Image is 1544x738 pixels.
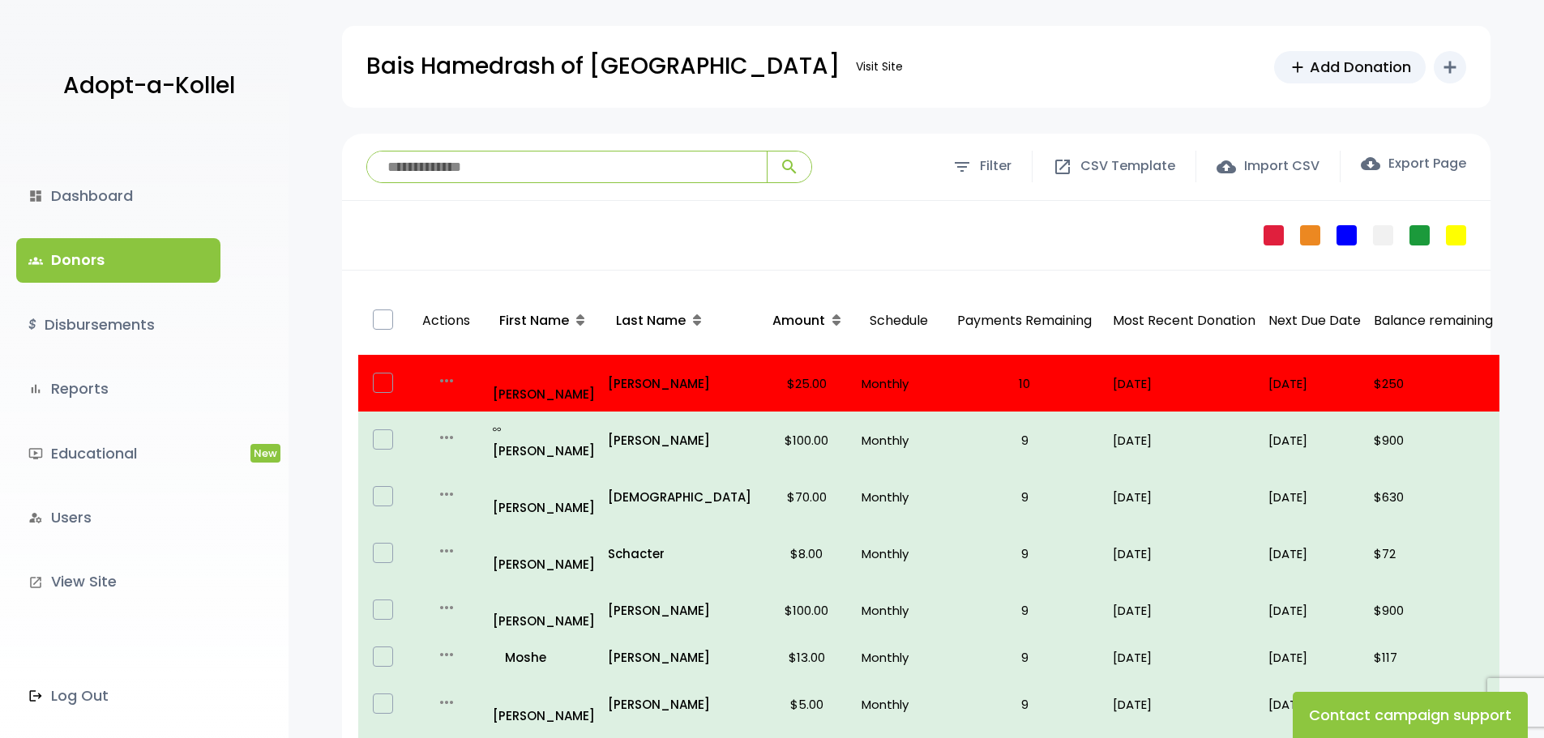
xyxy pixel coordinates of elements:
p: $25.00 [764,373,849,395]
p: [PERSON_NAME] [493,475,595,518]
p: 9 [949,543,1100,565]
i: more_horiz [437,541,456,561]
i: launch [28,575,43,590]
a: [DEMOGRAPHIC_DATA] [608,486,751,508]
i: ondemand_video [28,446,43,461]
p: $900 [1374,599,1493,621]
i: more_horiz [437,645,456,664]
label: Export Page [1361,154,1466,173]
i: manage_accounts [28,510,43,525]
p: [DATE] [1113,693,1255,715]
p: Monthly [862,429,936,451]
a: [PERSON_NAME] [493,531,595,575]
a: [PERSON_NAME] [608,373,751,395]
span: cloud_upload [1217,157,1236,177]
p: 9 [949,646,1100,668]
p: Monthly [862,373,936,395]
p: [DATE] [1113,599,1255,621]
a: Schacter [608,543,751,565]
p: $13.00 [764,646,849,668]
p: [DATE] [1268,693,1361,715]
p: [DATE] [1268,373,1361,395]
a: [PERSON_NAME] [493,683,595,727]
p: [DATE] [1268,486,1361,508]
button: Contact campaign support [1293,692,1528,738]
p: $900 [1374,429,1493,451]
p: Monthly [862,693,936,715]
span: Add Donation [1310,56,1411,78]
i: more_horiz [437,428,456,447]
a: Moshe [493,646,595,668]
i: more_horiz [437,693,456,712]
p: [DATE] [1268,429,1361,451]
a: $Disbursements [16,303,220,347]
p: [DATE] [1268,543,1361,565]
span: Amount [772,311,825,330]
a: bar_chartReports [16,367,220,411]
a: addAdd Donation [1274,51,1426,83]
p: $100.00 [764,599,849,621]
p: Bais Hamedrash of [GEOGRAPHIC_DATA] [366,46,840,87]
span: CSV Template [1080,155,1175,178]
p: [DATE] [1268,646,1361,668]
p: 9 [949,429,1100,451]
button: add [1434,51,1466,83]
p: Payments Remaining [949,293,1100,349]
button: search [767,151,811,182]
span: Import CSV [1244,155,1319,178]
p: $250 [1374,373,1493,395]
p: 10 [949,373,1100,395]
a: [PERSON_NAME] [608,693,751,715]
span: New [250,444,280,463]
a: Visit Site [848,51,911,83]
p: $630 [1374,486,1493,508]
p: Balance remaining [1374,309,1493,333]
p: $70.00 [764,486,849,508]
a: Adopt-a-Kollel [55,47,235,126]
span: cloud_download [1361,154,1380,173]
a: [PERSON_NAME] [608,599,751,621]
p: [PERSON_NAME] [493,418,595,462]
a: manage_accountsUsers [16,496,220,540]
p: 9 [949,486,1100,508]
i: dashboard [28,189,43,203]
a: dashboardDashboard [16,174,220,218]
p: Actions [414,293,478,349]
p: [DATE] [1113,429,1255,451]
span: Last Name [616,311,686,330]
i: add [1440,58,1460,77]
span: groups [28,254,43,268]
a: [PERSON_NAME] [493,588,595,632]
i: more_horiz [437,371,456,390]
a: Log Out [16,674,220,718]
p: Monthly [862,486,936,508]
i: all_inclusive [493,425,505,433]
span: filter_list [952,157,972,177]
p: Monthly [862,543,936,565]
a: [PERSON_NAME] [608,429,751,451]
i: bar_chart [28,382,43,396]
a: launchView Site [16,560,220,604]
p: [DATE] [1113,486,1255,508]
a: [PERSON_NAME] [608,646,751,668]
p: $8.00 [764,543,849,565]
p: Schedule [862,293,936,349]
a: [PERSON_NAME] [493,361,595,405]
span: add [1289,58,1307,76]
a: ondemand_videoEducationalNew [16,432,220,476]
p: $72 [1374,543,1493,565]
p: $5.00 [764,693,849,715]
p: Monthly [862,599,936,621]
p: $100.00 [764,429,849,451]
i: more_horiz [437,598,456,617]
